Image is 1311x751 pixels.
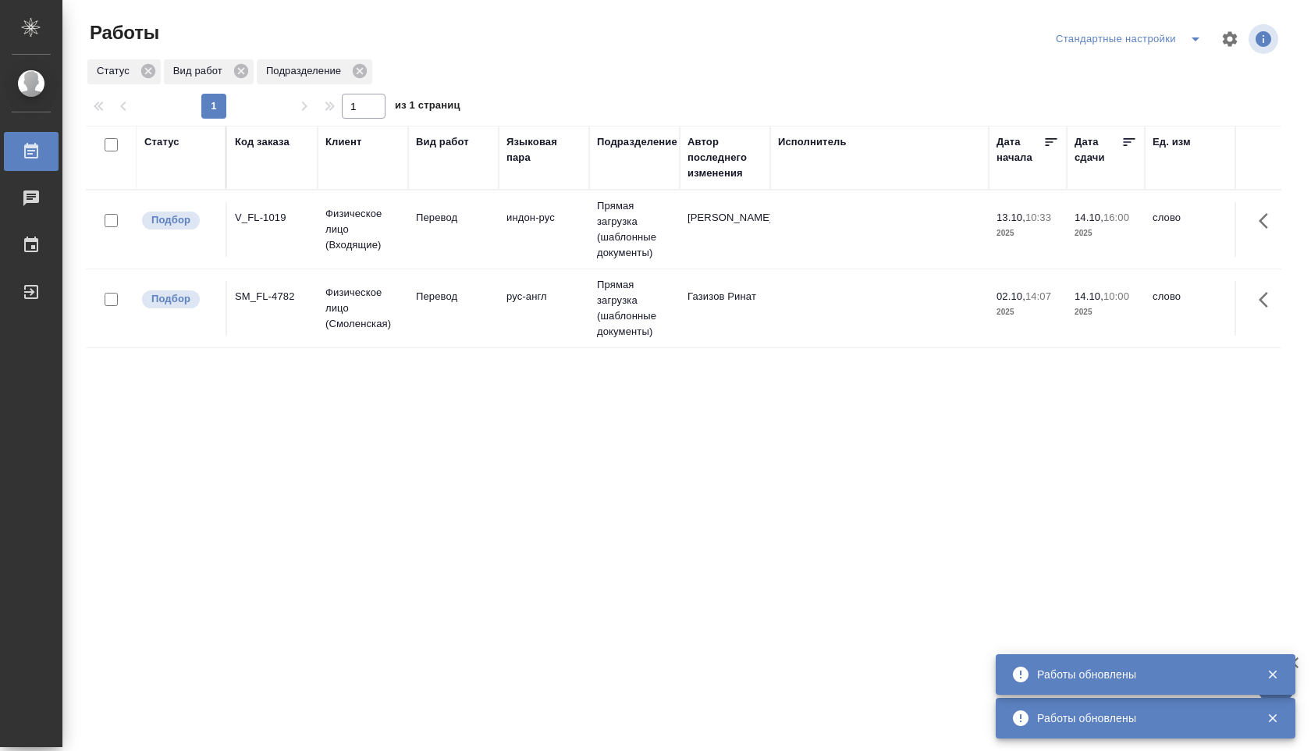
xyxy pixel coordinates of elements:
div: Клиент [325,134,361,150]
p: 2025 [1075,226,1137,241]
span: Посмотреть информацию [1249,24,1281,54]
div: Вид работ [164,59,254,84]
p: 10:00 [1103,290,1129,302]
td: Прямая загрузка (шаблонные документы) [589,190,680,269]
td: слово [1145,202,1235,257]
button: Закрыть [1256,711,1288,725]
span: из 1 страниц [395,96,460,119]
p: 14:07 [1025,290,1051,302]
td: [PERSON_NAME] [680,202,770,257]
div: Вид работ [416,134,469,150]
p: Подразделение [266,63,346,79]
div: Код заказа [235,134,290,150]
div: Дата сдачи [1075,134,1121,166]
div: Работы обновлены [1037,667,1243,682]
p: 10:33 [1025,212,1051,223]
p: 13.10, [997,212,1025,223]
p: 2025 [997,304,1059,320]
button: Здесь прячутся важные кнопки [1249,281,1287,319]
p: Подбор [151,212,190,228]
div: SM_FL-4782 [235,289,310,304]
td: индон-рус [499,202,589,257]
p: Вид работ [173,63,228,79]
span: Настроить таблицу [1211,20,1249,58]
div: Автор последнего изменения [687,134,762,181]
div: Статус [144,134,179,150]
div: Языковая пара [506,134,581,166]
p: 2025 [997,226,1059,241]
p: 14.10, [1075,290,1103,302]
div: Статус [87,59,161,84]
td: слово [1145,281,1235,336]
div: V_FL-1019 [235,210,310,226]
div: Можно подбирать исполнителей [140,210,218,231]
div: Ед. изм [1153,134,1191,150]
p: 2025 [1075,304,1137,320]
td: рус-англ [499,281,589,336]
p: Подбор [151,291,190,307]
p: 16:00 [1103,212,1129,223]
button: Здесь прячутся важные кнопки [1249,202,1287,240]
td: Газизов Ринат [680,281,770,336]
button: Закрыть [1256,667,1288,682]
span: Работы [86,20,159,45]
div: Подразделение [257,59,372,84]
p: Физическое лицо (Входящие) [325,206,400,253]
div: Подразделение [597,134,677,150]
div: Работы обновлены [1037,710,1243,726]
td: Прямая загрузка (шаблонные документы) [589,269,680,347]
div: Можно подбирать исполнителей [140,289,218,310]
p: Физическое лицо (Смоленская) [325,285,400,332]
p: Перевод [416,210,491,226]
p: Статус [97,63,135,79]
p: 14.10, [1075,212,1103,223]
div: Дата начала [997,134,1043,166]
p: Перевод [416,289,491,304]
div: split button [1052,27,1211,52]
div: Исполнитель [778,134,847,150]
p: 02.10, [997,290,1025,302]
